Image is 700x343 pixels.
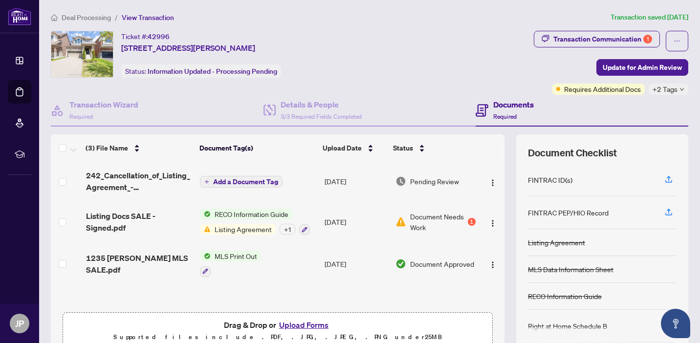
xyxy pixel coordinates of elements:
div: FINTRAC ID(s) [528,174,572,185]
td: [DATE] [321,162,391,201]
img: IMG-W12265989_1.jpg [51,31,113,77]
div: Transaction Communication [553,31,652,47]
span: JP [15,317,24,330]
img: Document Status [395,176,406,187]
button: Logo [485,256,501,272]
span: ellipsis [674,38,680,44]
button: Upload Forms [276,319,331,331]
span: Drag & Drop or [224,319,331,331]
li: / [115,12,118,23]
img: Logo [489,179,497,187]
span: View Transaction [122,13,174,22]
img: Document Status [395,258,406,269]
span: Pending Review [410,176,459,187]
span: Upload Date [323,143,362,153]
span: Document Approved [410,258,474,269]
span: RECO Information Guide [211,209,292,219]
span: Required [493,113,517,120]
img: Status Icon [200,251,211,261]
button: Status IconMLS Print Out [200,251,261,277]
img: Logo [489,219,497,227]
button: Add a Document Tag [200,176,283,188]
span: Required [69,113,93,120]
span: Add a Document Tag [213,178,278,185]
span: Listing Docs SALE - Signed.pdf [86,210,192,234]
div: Right at Home Schedule B [528,321,607,331]
span: 1235 [PERSON_NAME] MLS SALE.pdf [86,252,192,276]
th: (3) File Name [82,134,195,162]
td: [DATE] [321,201,391,243]
span: Information Updated - Processing Pending [148,67,277,76]
span: MLS Print Out [211,251,261,261]
div: FINTRAC PEP/HIO Record [528,207,609,218]
p: Supported files include .PDF, .JPG, .JPEG, .PNG under 25 MB [69,331,486,343]
button: Transaction Communication1 [534,31,660,47]
span: (3) File Name [86,143,128,153]
img: logo [8,7,31,25]
span: Status [393,143,413,153]
span: 242_Cancellation_of_Listing_Agreement_-_Authority_to_Offer_for_Sale_-_PropTx-[PERSON_NAME].pdf [86,170,192,193]
th: Upload Date [319,134,389,162]
span: [STREET_ADDRESS][PERSON_NAME] [121,42,255,54]
span: Requires Additional Docs [564,84,641,94]
h4: Details & People [281,99,362,110]
th: Document Tag(s) [196,134,319,162]
img: Document Status [395,216,406,227]
div: Ticket #: [121,31,170,42]
div: Listing Agreement [528,237,585,248]
div: RECO Information Guide [528,291,602,301]
div: 1 [643,35,652,43]
span: down [679,87,684,92]
button: Logo [485,214,501,230]
span: 3/3 Required Fields Completed [281,113,362,120]
button: Update for Admin Review [596,59,688,76]
span: Update for Admin Review [603,60,682,75]
h4: Transaction Wizard [69,99,138,110]
div: MLS Data Information Sheet [528,264,613,275]
span: Deal Processing [62,13,111,22]
button: Open asap [661,309,690,338]
span: home [51,14,58,21]
img: Status Icon [200,224,211,235]
h4: Documents [493,99,534,110]
th: Status [389,134,477,162]
button: Logo [485,173,501,189]
button: Add a Document Tag [200,175,283,188]
span: Listing Agreement [211,224,276,235]
span: plus [204,179,209,184]
span: +2 Tags [653,84,678,95]
div: + 1 [280,224,295,235]
img: Logo [489,261,497,269]
img: Status Icon [200,209,211,219]
span: 42996 [148,32,170,41]
article: Transaction saved [DATE] [611,12,688,23]
span: Document Checklist [528,146,617,160]
div: Status: [121,64,281,78]
div: 1 [468,218,476,226]
button: Status IconRECO Information GuideStatus IconListing Agreement+1 [200,209,310,235]
span: Document Needs Work [410,211,466,233]
td: [DATE] [321,243,391,285]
